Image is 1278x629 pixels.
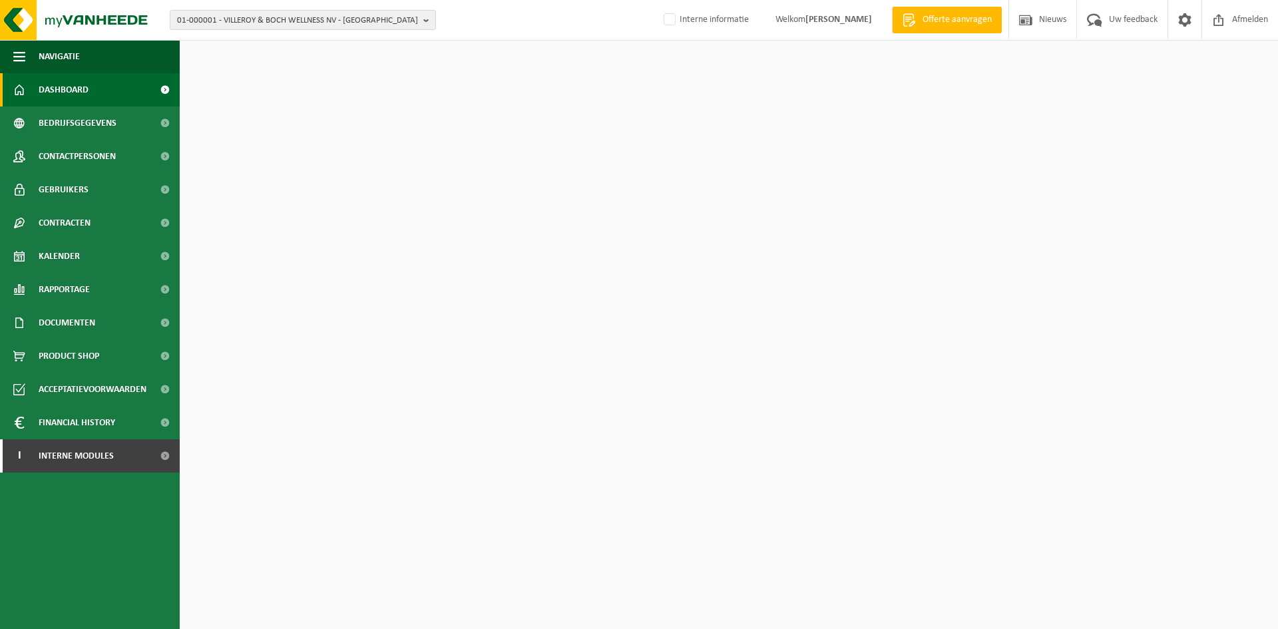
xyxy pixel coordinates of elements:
[39,339,99,373] span: Product Shop
[13,439,25,473] span: I
[170,10,436,30] button: 01-000001 - VILLEROY & BOCH WELLNESS NV - [GEOGRAPHIC_DATA]
[39,206,91,240] span: Contracten
[39,306,95,339] span: Documenten
[39,40,80,73] span: Navigatie
[177,11,418,31] span: 01-000001 - VILLEROY & BOCH WELLNESS NV - [GEOGRAPHIC_DATA]
[39,240,80,273] span: Kalender
[39,439,114,473] span: Interne modules
[39,373,146,406] span: Acceptatievoorwaarden
[39,140,116,173] span: Contactpersonen
[919,13,995,27] span: Offerte aanvragen
[39,73,89,106] span: Dashboard
[892,7,1002,33] a: Offerte aanvragen
[39,106,116,140] span: Bedrijfsgegevens
[39,273,90,306] span: Rapportage
[805,15,872,25] strong: [PERSON_NAME]
[39,173,89,206] span: Gebruikers
[661,10,749,30] label: Interne informatie
[39,406,115,439] span: Financial History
